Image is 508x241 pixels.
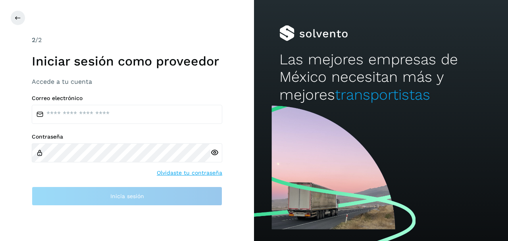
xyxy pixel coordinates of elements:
[335,86,430,103] span: transportistas
[110,193,144,199] span: Inicia sesión
[32,133,222,140] label: Contraseña
[32,78,222,85] h3: Accede a tu cuenta
[32,54,222,69] h1: Iniciar sesión como proveedor
[32,36,35,44] span: 2
[279,51,483,104] h2: Las mejores empresas de México necesitan más y mejores
[157,169,222,177] a: Olvidaste tu contraseña
[32,35,222,45] div: /2
[32,95,222,102] label: Correo electrónico
[32,187,222,206] button: Inicia sesión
